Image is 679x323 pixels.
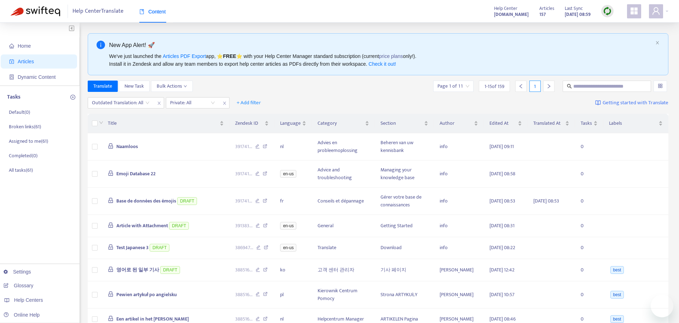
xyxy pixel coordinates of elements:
span: plus-circle [70,95,75,100]
td: info [434,188,484,215]
span: Getting started with Translate [603,99,668,107]
span: 391741 ... [235,143,252,151]
button: New Task [119,81,150,92]
th: Labels [603,114,668,133]
span: lock [108,198,114,203]
span: en-us [280,244,296,252]
span: Article with Attachment [116,222,168,230]
span: best [610,266,624,274]
span: [DATE] 10:57 [489,290,515,299]
td: fr [274,188,312,215]
span: lock [108,222,114,228]
span: left [518,84,523,89]
a: Check it out! [368,61,396,67]
span: Pewien artykuł po angielsku [116,290,177,299]
td: Strona ARTYKUŁY [375,281,434,309]
th: Title [102,114,230,133]
td: Download [375,237,434,259]
span: Help Center [494,5,517,12]
td: Kierownik Centrum Pomocy [312,281,375,309]
th: Translated At [528,114,575,133]
span: [DATE] 08:58 [489,170,515,178]
span: Edited At [489,119,516,127]
span: 386947 ... [235,244,253,252]
td: info [434,160,484,188]
span: DRAFT [169,222,189,230]
td: 0 [575,133,603,160]
span: DRAFT [150,244,169,252]
td: ko [274,259,312,281]
td: Beheren van uw kennisbank [375,133,434,160]
span: Bulk Actions [157,82,187,90]
span: book [139,9,144,14]
button: Bulk Actionsdown [151,81,193,92]
span: Base de données des émojis [116,197,176,205]
span: New Task [124,82,144,90]
b: FREE [223,53,236,59]
span: Home [18,43,31,49]
span: 391383 ... [235,222,253,230]
span: Naamloos [116,142,138,151]
span: Title [108,119,218,127]
span: Content [139,9,166,14]
span: lock [108,143,114,149]
span: [DATE] 08:31 [489,222,515,230]
th: Edited At [484,114,528,133]
img: Swifteq [11,6,60,16]
th: Language [274,114,312,133]
span: close [220,99,229,107]
span: info-circle [97,41,105,49]
div: We've just launched the app, ⭐ ⭐️ with your Help Center Manager standard subscription (current on... [109,52,653,68]
span: [DATE] 12:42 [489,266,515,274]
td: pl [274,281,312,309]
span: 1 - 15 of 159 [484,83,504,90]
a: price plans [379,53,403,59]
span: lock [108,244,114,250]
td: Conseils et dépannage [312,188,375,215]
td: Advies en probleemoplossing [312,133,375,160]
span: close [155,99,164,107]
span: Emoji Database 22 [116,170,156,178]
td: [PERSON_NAME] [434,259,484,281]
td: nl [274,133,312,160]
a: Articles PDF Export [163,53,206,59]
a: Online Help [4,312,40,318]
td: 0 [575,281,603,309]
span: Articles [539,5,554,12]
td: info [434,237,484,259]
span: Translate [93,82,112,90]
span: best [610,291,624,299]
th: Tasks [575,114,603,133]
span: 388516 ... [235,291,253,299]
button: close [655,41,660,45]
span: right [546,84,551,89]
td: Advice and troubleshooting [312,160,375,188]
span: Category [318,119,364,127]
td: 고객 센터 관리자 [312,259,375,281]
button: + Add filter [231,97,266,108]
td: Managing your knowledge base [375,160,434,188]
td: info [434,133,484,160]
td: Translate [312,237,375,259]
span: Tasks [581,119,592,127]
p: Default ( 0 ) [9,108,30,116]
td: General [312,215,375,237]
span: DRAFT [160,266,180,274]
strong: [DATE] 08:59 [565,11,591,18]
td: Getting Started [375,215,434,237]
span: 391741 ... [235,197,252,205]
span: Zendesk ID [235,119,263,127]
td: info [434,215,484,237]
td: 기사 페이지 [375,259,434,281]
span: Help Center Translate [72,5,123,18]
p: Broken links ( 61 ) [9,123,41,130]
span: Dynamic Content [18,74,56,80]
p: Assigned to me ( 61 ) [9,137,48,145]
span: lock [108,316,114,321]
strong: 157 [539,11,546,18]
span: [DATE] 08:53 [489,197,515,205]
div: 1 [529,81,541,92]
strong: [DOMAIN_NAME] [494,11,529,18]
span: DRAFT [177,197,197,205]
